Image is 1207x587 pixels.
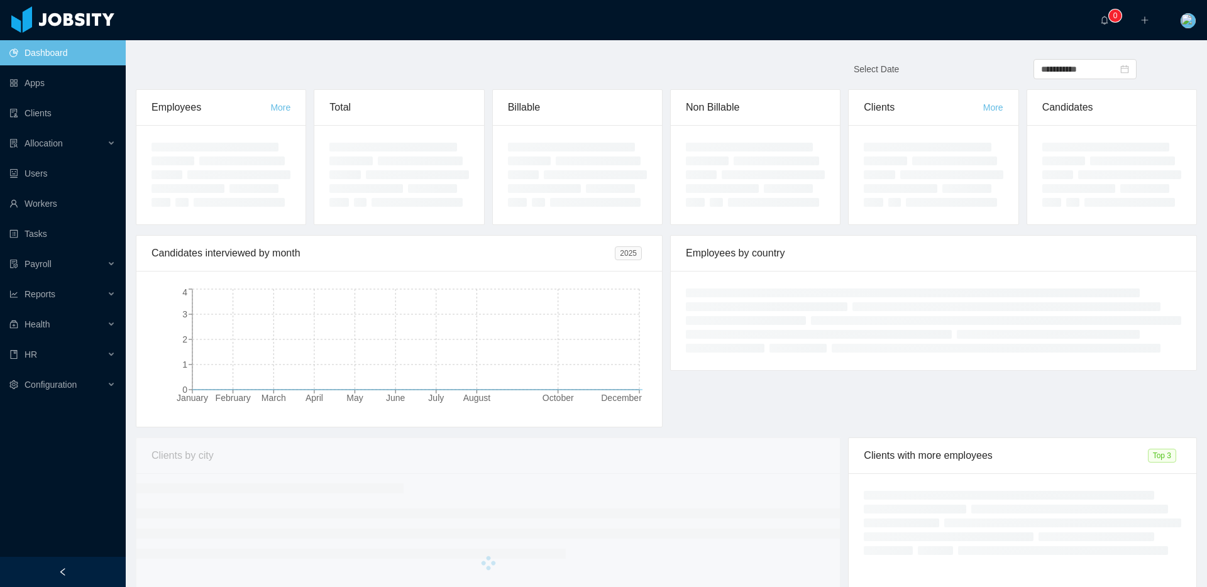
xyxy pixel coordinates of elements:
[9,260,18,268] i: icon: file-protect
[9,320,18,329] i: icon: medicine-box
[262,393,286,403] tspan: March
[864,90,983,125] div: Clients
[25,259,52,269] span: Payroll
[182,334,187,344] tspan: 2
[25,138,63,148] span: Allocation
[25,380,77,390] span: Configuration
[216,393,251,403] tspan: February
[1181,13,1196,28] img: c3015e21-c54e-479a-ae8b-3e990d3f8e05_65fc739abb2c9.png
[182,385,187,395] tspan: 0
[543,393,574,403] tspan: October
[9,139,18,148] i: icon: solution
[182,309,187,319] tspan: 3
[329,90,468,125] div: Total
[1148,449,1176,463] span: Top 3
[9,40,116,65] a: icon: pie-chartDashboard
[9,101,116,126] a: icon: auditClients
[854,64,899,74] span: Select Date
[25,289,55,299] span: Reports
[270,102,290,112] a: More
[1109,9,1122,22] sup: 0
[9,221,116,246] a: icon: profileTasks
[1140,16,1149,25] i: icon: plus
[686,90,825,125] div: Non Billable
[25,319,50,329] span: Health
[1120,65,1129,74] i: icon: calendar
[9,161,116,186] a: icon: robotUsers
[1100,16,1109,25] i: icon: bell
[386,393,405,403] tspan: June
[508,90,647,125] div: Billable
[615,246,642,260] span: 2025
[306,393,323,403] tspan: April
[686,236,1181,271] div: Employees by country
[152,90,270,125] div: Employees
[9,70,116,96] a: icon: appstoreApps
[9,380,18,389] i: icon: setting
[601,393,642,403] tspan: December
[182,287,187,297] tspan: 4
[346,393,363,403] tspan: May
[152,236,615,271] div: Candidates interviewed by month
[25,349,37,359] span: HR
[9,350,18,359] i: icon: book
[428,393,444,403] tspan: July
[864,438,1147,473] div: Clients with more employees
[177,393,208,403] tspan: January
[463,393,491,403] tspan: August
[983,102,1003,112] a: More
[9,191,116,216] a: icon: userWorkers
[182,359,187,370] tspan: 1
[9,290,18,299] i: icon: line-chart
[1042,90,1181,125] div: Candidates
